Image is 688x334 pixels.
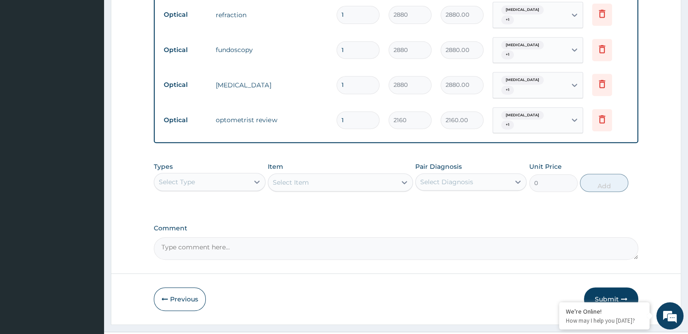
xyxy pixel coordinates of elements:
[154,224,638,232] label: Comment
[159,6,211,23] td: Optical
[566,307,643,315] div: We're Online!
[148,5,170,26] div: Minimize live chat window
[17,45,37,68] img: d_794563401_company_1708531726252_794563401
[420,177,473,186] div: Select Diagnosis
[584,287,638,311] button: Submit
[211,76,332,94] td: [MEDICAL_DATA]
[501,50,514,59] span: + 1
[154,287,206,311] button: Previous
[159,112,211,129] td: Optical
[211,6,332,24] td: refraction
[5,231,172,262] textarea: Type your message and hit 'Enter'
[501,5,544,14] span: [MEDICAL_DATA]
[154,163,173,171] label: Types
[415,162,462,171] label: Pair Diagnosis
[501,76,544,85] span: [MEDICAL_DATA]
[268,162,283,171] label: Item
[529,162,562,171] label: Unit Price
[566,317,643,324] p: How may I help you today?
[159,177,195,186] div: Select Type
[501,120,514,129] span: + 1
[52,106,125,197] span: We're online!
[211,111,332,129] td: optometrist review
[47,51,152,62] div: Chat with us now
[159,42,211,58] td: Optical
[501,86,514,95] span: + 1
[501,41,544,50] span: [MEDICAL_DATA]
[211,41,332,59] td: fundoscopy
[580,174,628,192] button: Add
[501,111,544,120] span: [MEDICAL_DATA]
[159,76,211,93] td: Optical
[501,15,514,24] span: + 1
